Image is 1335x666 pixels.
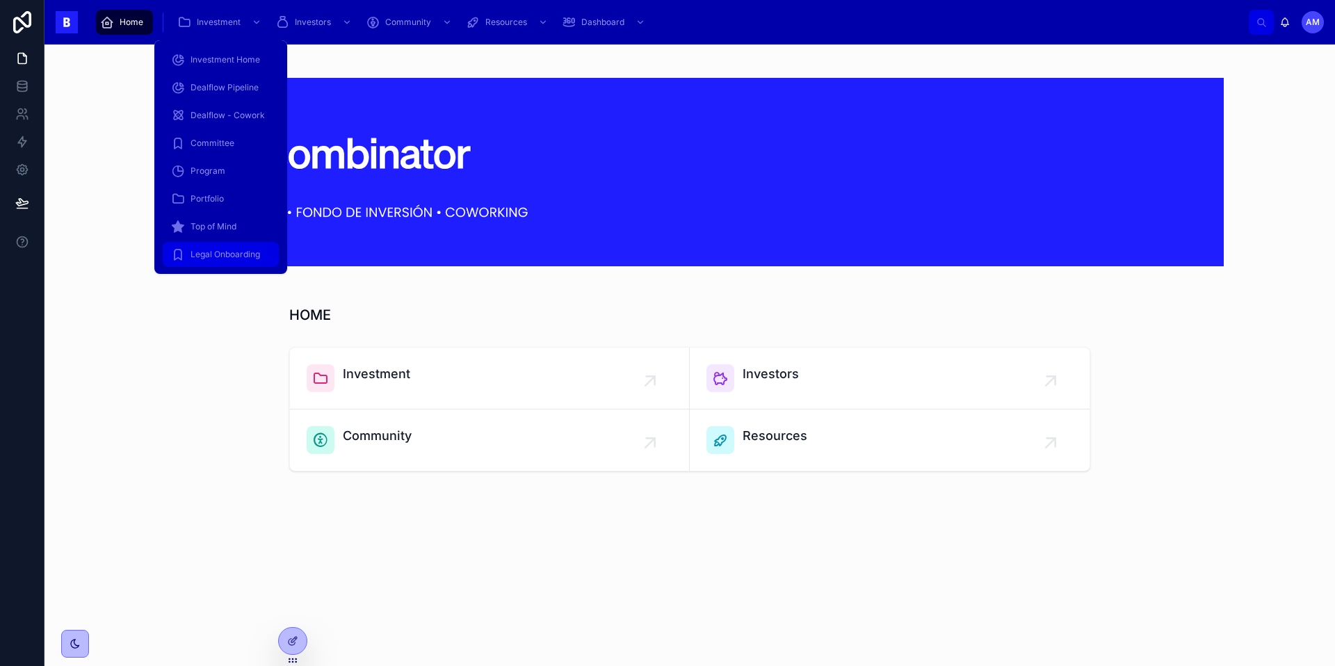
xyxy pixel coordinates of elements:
[163,214,279,239] a: Top of Mind
[295,17,331,28] span: Investors
[89,7,1249,38] div: scrollable content
[163,103,279,128] a: Dealflow - Cowork
[163,75,279,100] a: Dealflow Pipeline
[343,364,410,384] span: Investment
[558,10,652,35] a: Dashboard
[163,242,279,267] a: Legal Onboarding
[271,10,359,35] a: Investors
[173,10,268,35] a: Investment
[485,17,527,28] span: Resources
[1306,17,1320,28] span: AM
[96,10,153,35] a: Home
[191,138,234,149] span: Committee
[163,186,279,211] a: Portfolio
[690,409,1090,471] a: Resources
[197,17,241,28] span: Investment
[690,348,1090,409] a: Investors
[462,10,555,35] a: Resources
[191,110,265,121] span: Dealflow - Cowork
[385,17,431,28] span: Community
[743,364,799,384] span: Investors
[191,82,259,93] span: Dealflow Pipeline
[191,249,260,260] span: Legal Onboarding
[191,221,236,232] span: Top of Mind
[163,131,279,156] a: Committee
[191,165,225,177] span: Program
[290,409,690,471] a: Community
[163,159,279,184] a: Program
[362,10,459,35] a: Community
[56,11,78,33] img: App logo
[191,54,260,65] span: Investment Home
[120,17,143,28] span: Home
[163,47,279,72] a: Investment Home
[743,426,807,446] span: Resources
[191,193,224,204] span: Portfolio
[156,78,1224,266] img: 18445-Captura-de-Pantalla-2024-03-07-a-las-17.49.44.png
[581,17,624,28] span: Dashboard
[289,305,331,325] h1: HOME
[290,348,690,409] a: Investment
[343,426,412,446] span: Community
